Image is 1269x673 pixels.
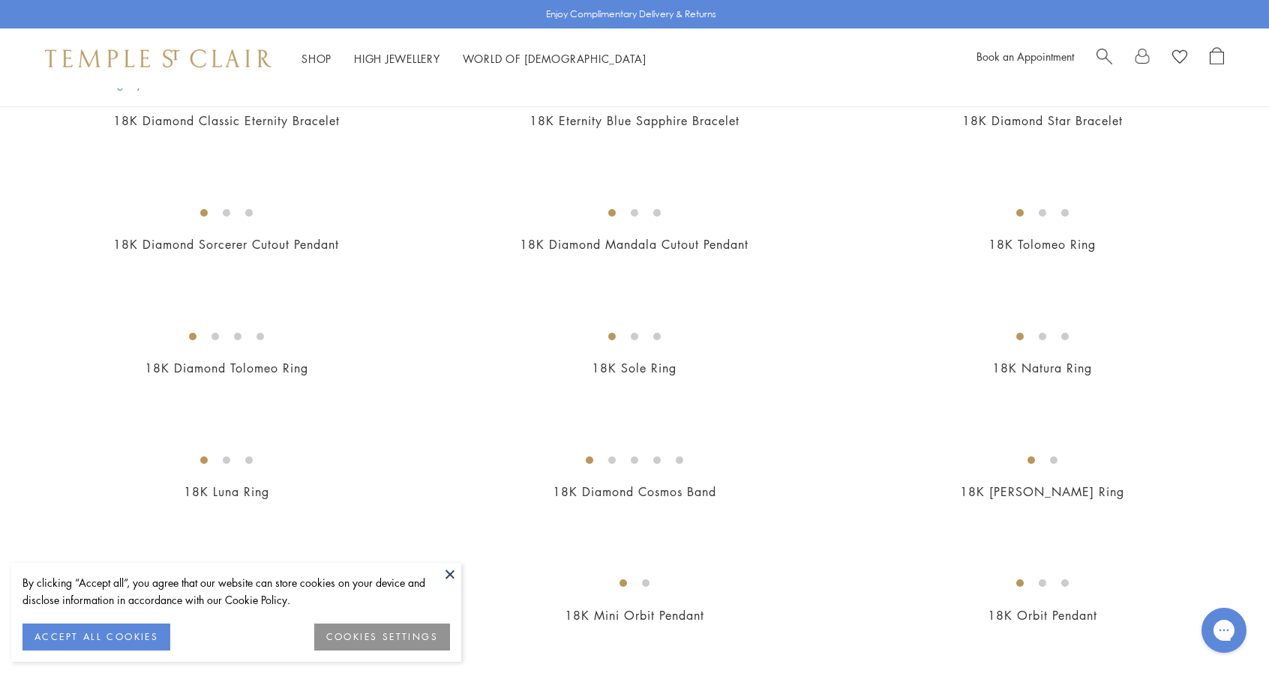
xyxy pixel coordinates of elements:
a: 18K Eternity Blue Sapphire Bracelet [529,112,739,129]
a: 18K Diamond Classic Eternity Bracelet [113,112,340,129]
a: 18K Diamond Tolomeo Ring [145,360,308,376]
a: Open Shopping Bag [1210,47,1224,70]
iframe: Gorgias live chat messenger [1194,603,1254,658]
a: 18K Natura Ring [992,360,1092,376]
a: 18K Luna Ring [184,483,269,500]
a: 18K [PERSON_NAME] Ring [960,483,1124,500]
div: By clicking “Accept all”, you agree that our website can store cookies on your device and disclos... [22,574,450,609]
a: Search [1096,47,1112,70]
a: High JewelleryHigh Jewellery [354,51,440,66]
a: 18K Mini Orbit Pendant [565,607,704,624]
img: Temple St. Clair [45,49,271,67]
button: COOKIES SETTINGS [314,624,450,651]
a: 18K Diamond Star Bracelet [962,112,1123,129]
a: ShopShop [301,51,331,66]
a: 18K Tolomeo Ring [988,236,1096,253]
nav: Main navigation [301,49,646,68]
a: World of [DEMOGRAPHIC_DATA]World of [DEMOGRAPHIC_DATA] [463,51,646,66]
button: ACCEPT ALL COOKIES [22,624,170,651]
a: 18K Diamond Sorcerer Cutout Pendant [113,236,339,253]
a: 18K Sole Ring [592,360,676,376]
a: 18K Diamond Mandala Cutout Pendant [520,236,748,253]
a: View Wishlist [1172,47,1187,70]
a: Book an Appointment [976,49,1074,64]
a: 18K Orbit Pendant [988,607,1097,624]
p: Enjoy Complimentary Delivery & Returns [546,7,716,22]
a: 18K Diamond Cosmos Band [553,483,716,500]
